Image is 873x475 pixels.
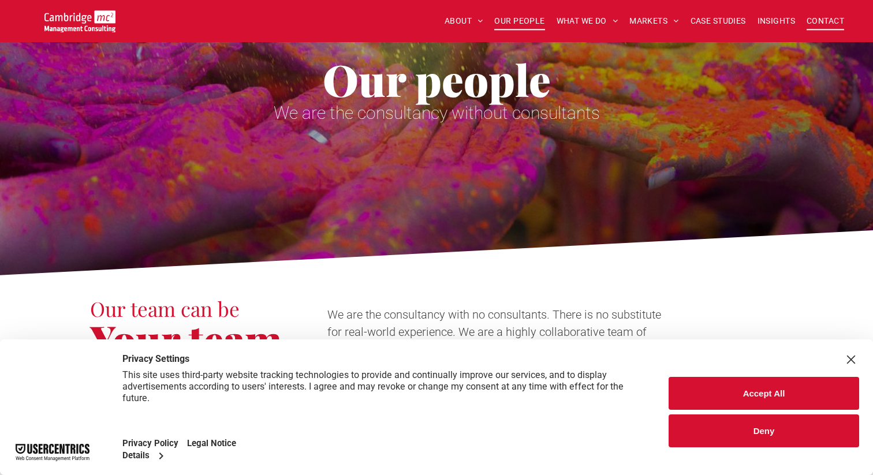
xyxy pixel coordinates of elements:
span: We are the consultancy without consultants [274,103,600,123]
span: Our team can be [90,295,240,322]
a: CASE STUDIES [685,12,752,30]
span: We are the consultancy with no consultants. There is no substitute for real-world experience. We ... [327,308,661,373]
a: Your Business Transformed | Cambridge Management Consulting [44,12,115,24]
span: Your team [90,312,282,366]
a: CONTACT [801,12,850,30]
a: WHAT WE DO [551,12,624,30]
span: CONTACT [807,12,844,30]
a: INSIGHTS [752,12,801,30]
a: OUR PEOPLE [488,12,550,30]
img: Cambridge MC Logo [44,10,115,32]
span: Our people [323,50,551,108]
a: MARKETS [624,12,684,30]
a: ABOUT [439,12,489,30]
